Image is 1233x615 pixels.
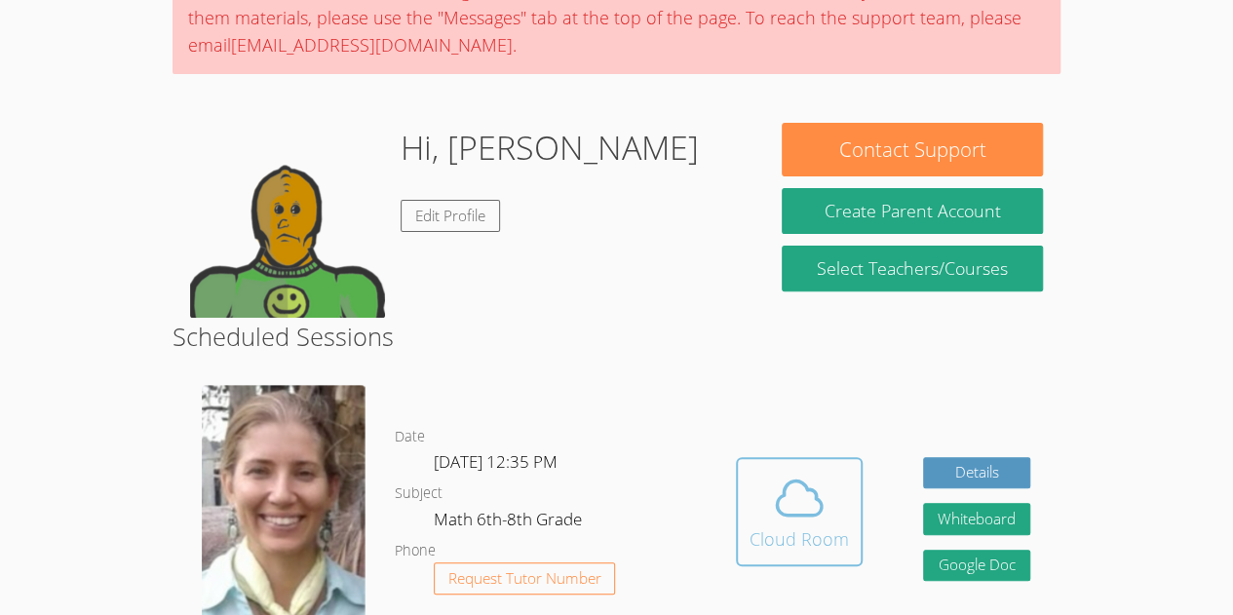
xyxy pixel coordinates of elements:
[923,503,1030,535] button: Whiteboard
[782,246,1042,291] a: Select Teachers/Courses
[923,550,1030,582] a: Google Doc
[173,318,1060,355] h2: Scheduled Sessions
[736,457,863,566] button: Cloud Room
[923,457,1030,489] a: Details
[434,562,616,595] button: Request Tutor Number
[448,571,601,586] span: Request Tutor Number
[395,481,443,506] dt: Subject
[401,123,699,173] h1: Hi, [PERSON_NAME]
[190,123,385,318] img: default.png
[401,200,500,232] a: Edit Profile
[750,525,849,553] div: Cloud Room
[434,450,558,473] span: [DATE] 12:35 PM
[782,188,1042,234] button: Create Parent Account
[434,506,586,539] dd: Math 6th-8th Grade
[395,425,425,449] dt: Date
[782,123,1042,176] button: Contact Support
[395,539,436,563] dt: Phone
